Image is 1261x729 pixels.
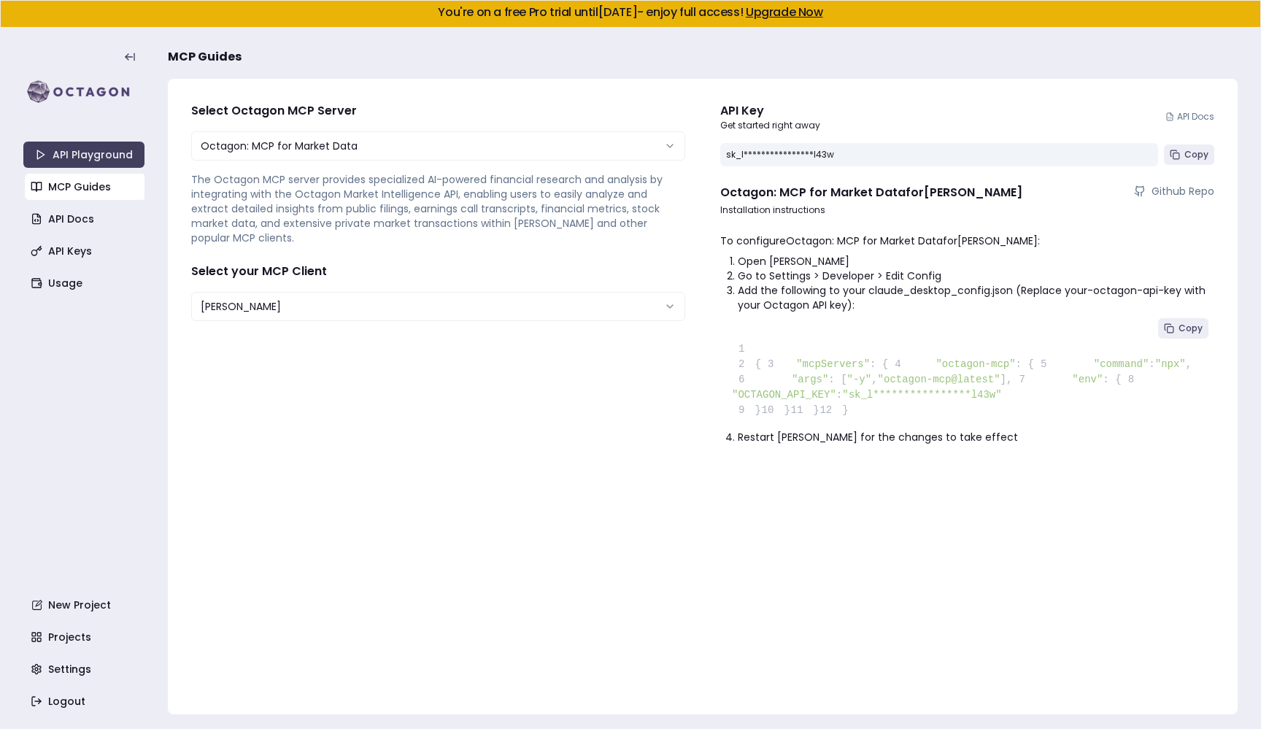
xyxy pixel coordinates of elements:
span: Copy [1179,323,1203,334]
span: , [1186,358,1192,370]
span: } [761,404,790,416]
span: 2 [732,357,755,372]
img: logo-rect-yK7x_WSZ.svg [23,77,144,107]
p: To configure Octagon: MCP for Market Data for [PERSON_NAME] : [720,234,1214,248]
a: MCP Guides [25,174,146,200]
p: The Octagon MCP server provides specialized AI-powered financial research and analysis by integra... [191,172,685,245]
h5: You're on a free Pro trial until [DATE] - enjoy full access! [12,7,1249,18]
a: Github Repo [1134,184,1214,198]
span: { [732,358,761,370]
span: 5 [1034,357,1057,372]
h4: Octagon: MCP for Market Data for [PERSON_NAME] [720,184,1022,201]
a: Projects [25,624,146,650]
span: Github Repo [1152,184,1214,198]
span: 8 [1122,372,1145,387]
span: 11 [790,403,814,418]
span: 9 [732,403,755,418]
span: , [871,374,877,385]
span: 3 [761,357,784,372]
span: 12 [820,403,843,418]
li: Open [PERSON_NAME] [738,254,1214,269]
span: "npx" [1155,358,1186,370]
span: "mcpServers" [796,358,870,370]
a: API Docs [25,206,146,232]
li: Go to Settings > Developer > Edit Config [738,269,1214,283]
span: 1 [732,342,755,357]
span: } [790,404,820,416]
a: Upgrade Now [746,4,823,20]
span: "octagon-mcp@latest" [878,374,1000,385]
div: API Key [720,102,820,120]
span: : [ [828,374,847,385]
span: ], [1000,374,1013,385]
p: Get started right away [720,120,820,131]
span: Copy [1184,149,1208,161]
a: Settings [25,656,146,682]
span: : { [1016,358,1034,370]
span: MCP Guides [168,48,242,66]
h4: Select Octagon MCP Server [191,102,685,120]
span: } [820,404,849,416]
span: 7 [1012,372,1036,387]
span: "-y" [847,374,872,385]
a: API Docs [1165,111,1214,123]
a: New Project [25,592,146,618]
span: : [1149,358,1154,370]
span: "command" [1094,358,1149,370]
li: Add the following to your claude_desktop_config.json (Replace your-octagon-api-key with your Octa... [738,283,1214,312]
span: "octagon-mcp" [936,358,1015,370]
span: : { [1103,374,1121,385]
a: Logout [25,688,146,714]
span: "OCTAGON_API_KEY" [732,389,836,401]
button: Copy [1158,318,1208,339]
p: Installation instructions [720,204,1214,216]
span: "args" [792,374,828,385]
a: API Keys [25,238,146,264]
li: Restart [PERSON_NAME] for the changes to take effect [738,430,1214,444]
span: : [836,389,842,401]
button: Copy [1164,144,1214,165]
span: 10 [761,403,784,418]
a: Usage [25,270,146,296]
span: : { [870,358,888,370]
a: API Playground [23,142,144,168]
h4: Select your MCP Client [191,263,685,280]
span: } [732,404,761,416]
span: "env" [1072,374,1103,385]
span: 6 [732,372,755,387]
span: 4 [888,357,911,372]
